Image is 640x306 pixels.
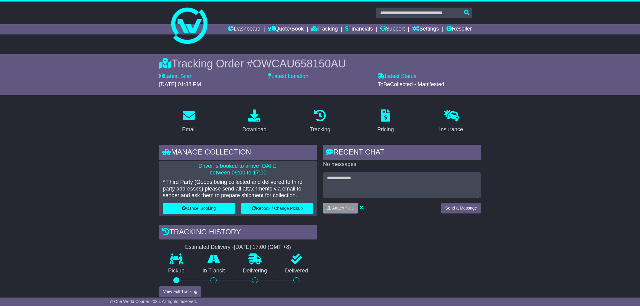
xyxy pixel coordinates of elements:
[228,24,260,34] a: Dashboard
[268,24,304,34] a: Quote/Book
[323,161,481,168] p: No messages
[435,107,467,136] a: Insurance
[378,81,444,87] span: ToBeCollected - Manifested
[378,73,416,80] label: Latest Status
[234,244,291,251] div: [DATE] 17:00 (GMT +8)
[159,225,317,241] div: Tracking history
[159,81,201,87] span: [DATE] 01:38 PM
[441,203,481,213] button: Send a Message
[163,203,235,214] button: Cancel Booking
[238,107,270,136] a: Download
[323,145,481,161] div: RECENT CHAT
[159,244,317,251] div: Estimated Delivery -
[268,73,308,80] label: Latest Location
[234,268,276,274] p: Delivering
[194,268,234,274] p: In Transit
[439,125,463,134] div: Insurance
[276,268,317,274] p: Delivered
[163,163,313,176] p: Driver is booked to arrive [DATE] between 09:00 to 17:00
[446,24,472,34] a: Reseller
[412,24,439,34] a: Settings
[159,145,317,161] div: Manage collection
[159,57,481,70] div: Tracking Order #
[159,286,201,297] button: View Full Tracking
[178,107,200,136] a: Email
[241,203,313,214] button: Rebook / Change Pickup
[380,24,405,34] a: Support
[242,125,266,134] div: Download
[306,107,334,136] a: Tracking
[253,57,346,70] span: OWCAU658150AU
[311,24,338,34] a: Tracking
[182,125,196,134] div: Email
[373,107,398,136] a: Pricing
[110,299,197,304] span: © One World Courier 2025. All rights reserved.
[310,125,330,134] div: Tracking
[159,268,194,274] p: Pickup
[159,73,193,80] label: Latest Scan
[377,125,394,134] div: Pricing
[345,24,373,34] a: Financials
[163,179,313,199] p: * Third Party (Goods being collected and delivered to third party addresses) please send all atta...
